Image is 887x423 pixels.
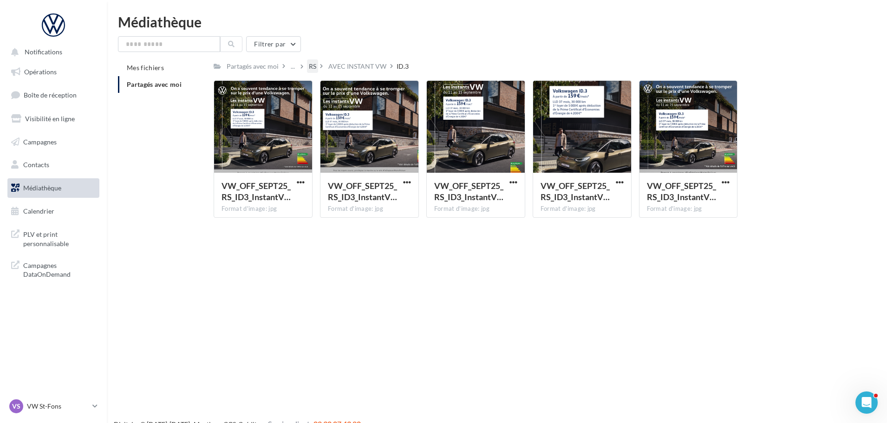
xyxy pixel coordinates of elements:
div: ... [289,60,297,73]
span: Partagés avec moi [127,80,182,88]
p: VW St-Fons [27,402,89,411]
span: Calendrier [23,207,54,215]
a: VS VW St-Fons [7,397,99,415]
div: Format d'image: jpg [647,205,730,213]
div: RS [309,62,316,71]
span: Contacts [23,161,49,169]
span: VW_OFF_SEPT25_RS_ID3_InstantVW_GMB [328,181,397,202]
span: Médiathèque [23,184,61,192]
a: Boîte de réception [6,85,101,105]
div: Format d'image: jpg [541,205,624,213]
a: Visibilité en ligne [6,109,101,129]
span: PLV et print personnalisable [23,228,96,248]
span: Campagnes DataOnDemand [23,259,96,279]
span: VW_OFF_SEPT25_RS_ID3_InstantVW_INSTAGRAM [434,181,503,202]
a: PLV et print personnalisable [6,224,101,252]
span: Visibilité en ligne [25,115,75,123]
div: Médiathèque [118,15,876,29]
a: Opérations [6,62,101,82]
span: VW_OFF_SEPT25_RS_ID3_InstantVW_CARRE [222,181,291,202]
div: Partagés avec moi [227,62,279,71]
span: VW_OFF_SEPT25_RS_ID3_InstantVW_GMB_720x720 [647,181,716,202]
div: AVEC INSTANT VW [328,62,386,71]
a: Médiathèque [6,178,101,198]
a: Campagnes DataOnDemand [6,255,101,283]
span: Mes fichiers [127,64,164,72]
div: Format d'image: jpg [434,205,517,213]
span: Notifications [25,48,62,56]
a: Campagnes [6,132,101,152]
div: Format d'image: jpg [328,205,411,213]
a: Contacts [6,155,101,175]
a: Calendrier [6,202,101,221]
iframe: Intercom live chat [855,391,878,414]
span: Boîte de réception [24,91,77,99]
span: VW_OFF_SEPT25_RS_ID3_InstantVW_STORY [541,181,610,202]
span: VS [12,402,20,411]
span: Campagnes [23,137,57,145]
button: Filtrer par [246,36,301,52]
span: Opérations [24,68,57,76]
div: Format d'image: jpg [222,205,305,213]
div: ID.3 [397,62,409,71]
